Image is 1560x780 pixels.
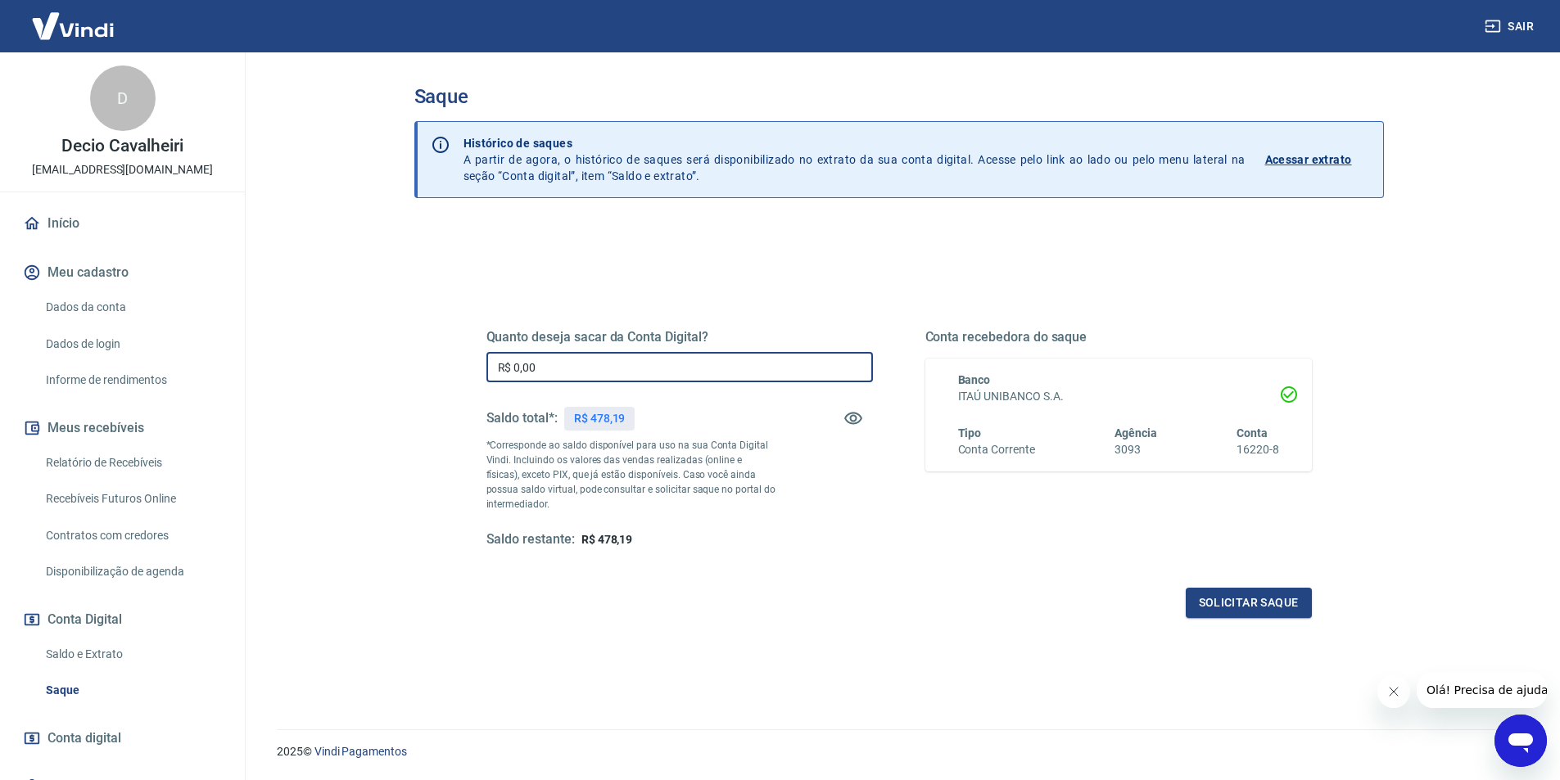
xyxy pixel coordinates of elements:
p: A partir de agora, o histórico de saques será disponibilizado no extrato da sua conta digital. Ac... [463,135,1246,184]
a: Disponibilização de agenda [39,555,225,588]
p: Decio Cavalheiri [61,138,183,155]
span: Conta digital [47,727,121,750]
a: Recebíveis Futuros Online [39,482,225,516]
h5: Saldo restante: [486,531,575,548]
a: Início [20,205,225,241]
button: Meu cadastro [20,255,225,291]
iframe: Botão para abrir a janela de mensagens [1494,715,1547,767]
a: Saldo e Extrato [39,638,225,671]
h5: Conta recebedora do saque [925,329,1312,345]
button: Meus recebíveis [20,410,225,446]
span: Agência [1115,426,1157,440]
h5: Quanto deseja sacar da Conta Digital? [486,329,873,345]
a: Conta digital [20,720,225,756]
p: 2025 © [277,743,1521,760]
h6: 3093 [1115,441,1157,458]
a: Dados de login [39,327,225,361]
h6: 16220-8 [1237,441,1279,458]
p: R$ 478,19 [574,410,626,427]
p: Acessar extrato [1265,151,1352,168]
span: Olá! Precisa de ajuda? [10,11,138,25]
h5: Saldo total*: [486,410,558,426]
img: Vindi [20,1,126,51]
h3: Saque [414,85,1384,108]
a: Informe de rendimentos [39,363,225,397]
a: Contratos com credores [39,519,225,552]
a: Dados da conta [39,291,225,324]
iframe: Mensagem da empresa [1417,672,1547,708]
div: D [90,65,156,131]
span: Banco [958,373,991,386]
h6: ITAÚ UNIBANCO S.A. [958,388,1279,405]
span: Conta [1237,426,1268,440]
iframe: Fechar mensagem [1377,675,1410,708]
a: Vindi Pagamentos [314,745,407,758]
button: Conta Digital [20,602,225,638]
h6: Conta Corrente [958,441,1035,458]
a: Relatório de Recebíveis [39,446,225,480]
span: Tipo [958,426,982,440]
p: Histórico de saques [463,135,1246,151]
button: Solicitar saque [1186,588,1312,618]
button: Sair [1481,11,1540,42]
span: R$ 478,19 [581,533,633,546]
p: [EMAIL_ADDRESS][DOMAIN_NAME] [32,161,213,178]
a: Acessar extrato [1265,135,1370,184]
a: Saque [39,674,225,707]
p: *Corresponde ao saldo disponível para uso na sua Conta Digital Vindi. Incluindo os valores das ve... [486,438,776,512]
